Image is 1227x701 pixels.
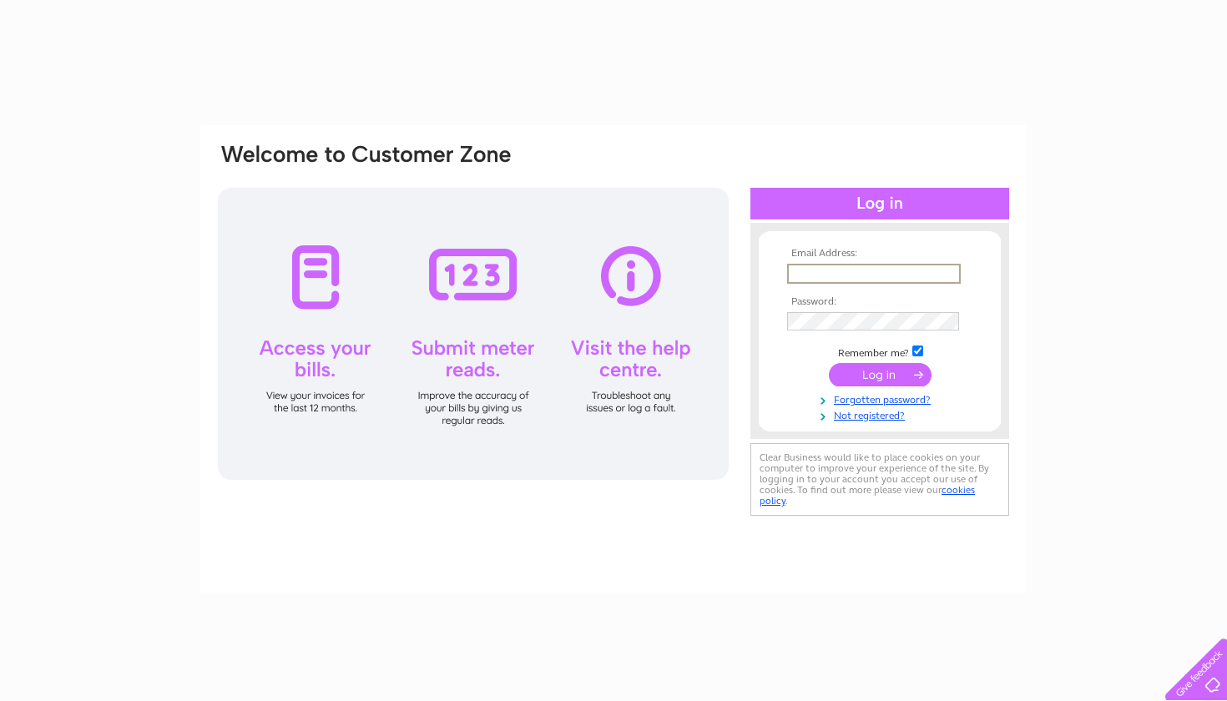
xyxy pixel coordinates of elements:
th: Password: [783,296,977,308]
th: Email Address: [783,248,977,260]
div: Clear Business would like to place cookies on your computer to improve your experience of the sit... [750,443,1009,516]
input: Submit [829,363,932,386]
a: cookies policy [760,484,975,507]
td: Remember me? [783,343,977,360]
a: Forgotten password? [787,391,977,406]
a: Not registered? [787,406,977,422]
